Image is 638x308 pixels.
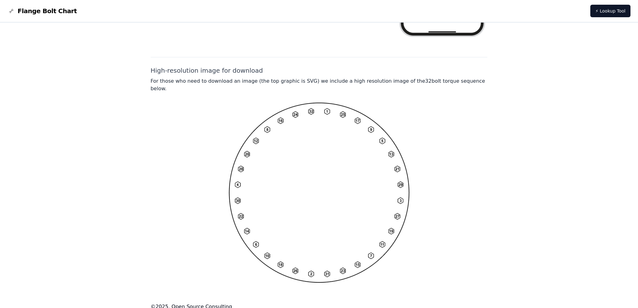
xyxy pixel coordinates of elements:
img: Flange Bolt Chart Logo [8,7,15,15]
h2: High-resolution image for download [151,66,488,75]
img: 32 bolt torque pattern [229,102,410,283]
a: Flange Bolt Chart LogoFlange Bolt Chart [8,7,77,15]
span: Flange Bolt Chart [18,7,77,15]
a: ⚡ Lookup Tool [590,5,630,17]
p: For those who need to download an image (the top graphic is SVG) we include a high resolution ima... [151,77,488,92]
